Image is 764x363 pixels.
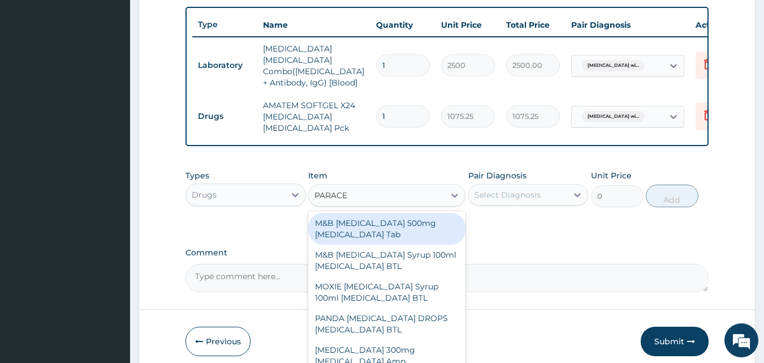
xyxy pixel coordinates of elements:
th: Actions [690,14,746,36]
div: Select Diagnosis [474,189,541,200]
div: M&B [MEDICAL_DATA] Syrup 100ml [MEDICAL_DATA] BTL [308,245,465,276]
img: d_794563401_company_1708531726252_794563401 [21,57,46,85]
div: Drugs [192,189,217,200]
label: Item [308,170,327,181]
td: Laboratory [192,55,257,76]
div: MOXIE [MEDICAL_DATA] Syrup 100ml [MEDICAL_DATA] BTL [308,276,465,308]
th: Total Price [500,14,566,36]
div: PANDA [MEDICAL_DATA] DROPS [MEDICAL_DATA] BTL [308,308,465,340]
td: [MEDICAL_DATA] [MEDICAL_DATA] Combo([MEDICAL_DATA]+ Antibody, IgG) [Blood] [257,37,370,94]
th: Quantity [370,14,435,36]
label: Types [185,171,209,181]
textarea: Type your message and hit 'Enter' [6,242,215,282]
th: Name [257,14,370,36]
td: AMATEM SOFTGEL X24 [MEDICAL_DATA] [MEDICAL_DATA] Pck [257,94,370,139]
td: Drugs [192,106,257,127]
th: Unit Price [435,14,500,36]
div: M&B [MEDICAL_DATA] 500mg [MEDICAL_DATA] Tab [308,213,465,245]
div: Minimize live chat window [185,6,213,33]
button: Add [646,185,698,207]
label: Comment [185,248,709,258]
button: Submit [641,327,709,356]
span: [MEDICAL_DATA] wi... [582,111,645,122]
span: We're online! [66,109,156,224]
div: Chat with us now [59,63,190,78]
label: Unit Price [591,170,632,181]
th: Type [192,14,257,35]
span: [MEDICAL_DATA] wi... [582,60,645,71]
th: Pair Diagnosis [566,14,690,36]
label: Pair Diagnosis [468,170,526,181]
button: Previous [185,327,251,356]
